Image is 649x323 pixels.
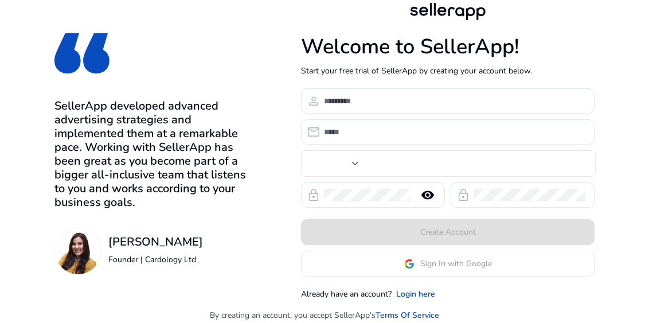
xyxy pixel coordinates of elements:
[301,34,595,59] h1: Welcome to SellerApp!
[301,65,595,77] p: Start your free trial of SellerApp by creating your account below.
[456,188,470,202] span: lock
[414,188,441,202] mat-icon: remove_red_eye
[301,288,392,300] p: Already have an account?
[307,125,320,139] span: email
[396,288,435,300] a: Login here
[108,235,203,249] h3: [PERSON_NAME]
[376,309,439,321] a: Terms Of Service
[307,94,320,108] span: person
[54,99,250,209] h3: SellerApp developed advanced advertising strategies and implemented them at a remarkable pace. Wo...
[307,188,320,202] span: lock
[108,254,203,266] p: Founder | Cardology Ltd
